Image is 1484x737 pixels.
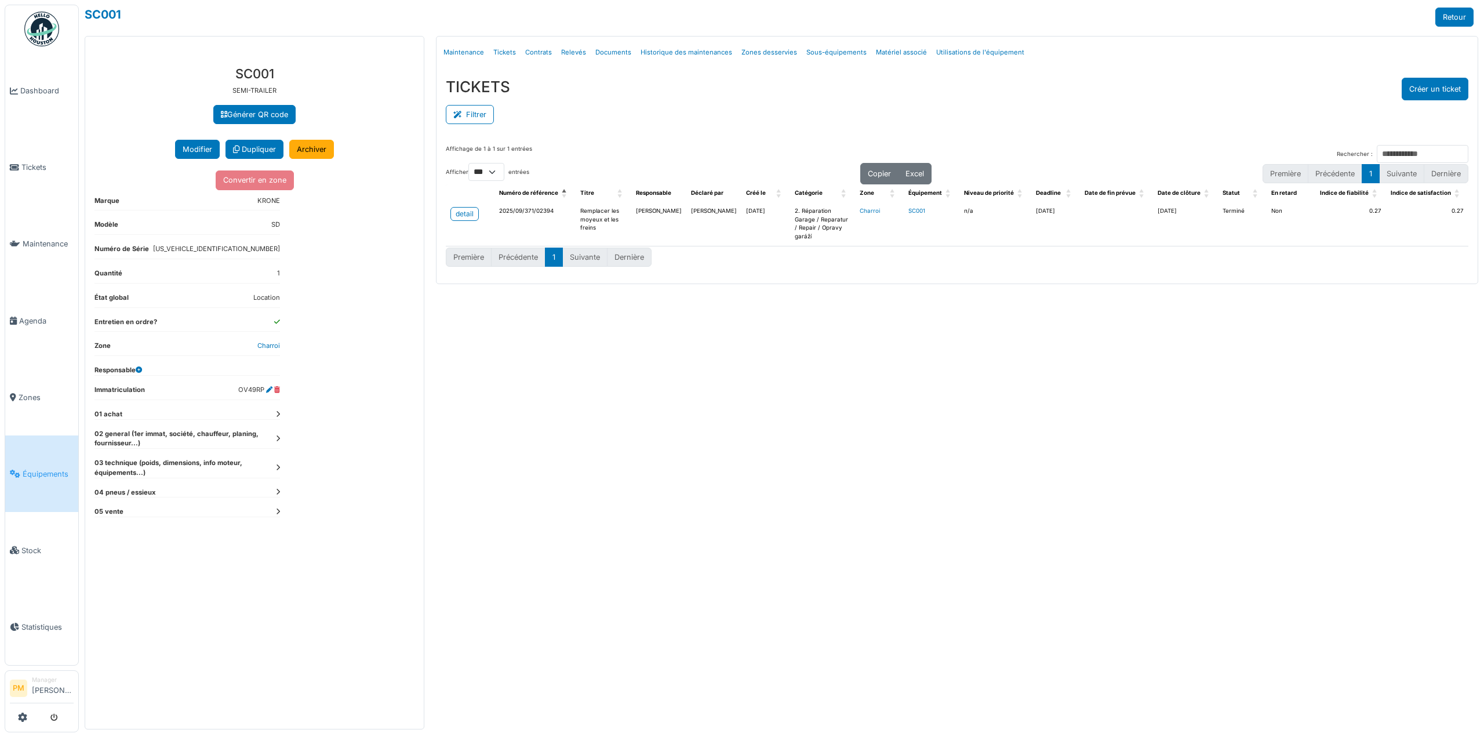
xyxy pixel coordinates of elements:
div: Affichage de 1 à 1 sur 1 entrées [446,145,532,163]
dd: SD [271,220,280,230]
td: 2. Réparation Garage / Reparatur / Repair / Opravy garáží [790,202,855,246]
span: Stock [21,545,74,556]
dt: 04 pneus / essieux [94,488,280,498]
dt: Entretien en ordre? [94,317,157,332]
h3: TICKETS [446,78,510,96]
span: Équipement: Activate to sort [945,184,952,202]
span: Équipements [23,469,74,480]
dt: État global [94,293,129,307]
dd: [US_VEHICLE_IDENTIFICATION_NUMBER] [153,244,280,254]
dt: 05 vente [94,507,280,517]
td: Terminé [1218,202,1267,246]
span: Indice de fiabilité [1320,190,1369,196]
span: Catégorie: Activate to sort [841,184,848,202]
td: Non [1267,202,1315,246]
a: Dashboard [5,53,78,129]
span: Date de fin prévue [1085,190,1136,196]
span: Deadline: Activate to sort [1066,184,1073,202]
dd: OV49RP [238,385,280,395]
span: Statut: Activate to sort [1253,184,1260,202]
span: Zones [19,392,74,403]
td: 0.27 [1386,202,1468,246]
a: Zones [5,359,78,435]
dt: Quantité [94,268,122,283]
dt: Modèle [94,220,118,234]
a: Matériel associé [871,39,932,66]
dt: Immatriculation [94,385,145,400]
span: Tickets [21,162,74,173]
a: Contrats [521,39,556,66]
button: 1 [1362,164,1380,183]
button: Modifier [175,140,220,159]
button: Filtrer [446,105,494,124]
span: En retard [1271,190,1297,196]
li: [PERSON_NAME] [32,676,74,700]
a: SC001 [908,208,925,214]
span: Statistiques [21,622,74,633]
img: Badge_color-CXgf-gQk.svg [24,12,59,46]
span: Date de clôture [1158,190,1201,196]
a: PM Manager[PERSON_NAME] [10,676,74,703]
a: Retour [1435,8,1474,27]
a: Générer QR code [213,105,296,124]
span: Titre: Activate to sort [617,184,624,202]
div: detail [456,209,474,219]
a: Tickets [489,39,521,66]
span: Date de fin prévue: Activate to sort [1139,184,1146,202]
a: SC001 [85,8,121,21]
span: Niveau de priorité [964,190,1014,196]
a: Zones desservies [737,39,802,66]
a: Tickets [5,129,78,206]
button: Excel [898,163,932,184]
span: Indice de fiabilité: Activate to sort [1372,184,1379,202]
span: Agenda [19,315,74,326]
a: Documents [591,39,636,66]
nav: pagination [1263,164,1468,183]
td: Remplacer les moyeux et les freins [576,202,631,246]
td: 0.27 [1315,202,1386,246]
a: Maintenance [5,206,78,282]
dt: Marque [94,196,119,210]
td: n/a [959,202,1031,246]
dt: 03 technique (poids, dimensions, info moteur, équipements...) [94,458,280,478]
span: Niveau de priorité: Activate to sort [1017,184,1024,202]
a: Archiver [289,140,334,159]
span: Dashboard [20,85,74,96]
a: Équipements [5,435,78,512]
a: Agenda [5,282,78,359]
td: [PERSON_NAME] [631,202,686,246]
span: Équipement [908,190,942,196]
a: Historique des maintenances [636,39,737,66]
span: Excel [905,169,924,178]
a: Stock [5,512,78,589]
span: Copier [868,169,891,178]
span: Déclaré par [691,190,723,196]
a: Relevés [556,39,591,66]
div: Manager [32,676,74,684]
span: Titre [580,190,594,196]
span: Responsable [636,190,671,196]
span: Indice de satisfaction [1391,190,1451,196]
span: Zone: Activate to sort [890,184,897,202]
span: Créé le: Activate to sort [776,184,783,202]
dd: 1 [277,268,280,278]
dd: KRONE [257,196,280,206]
a: Statistiques [5,589,78,665]
select: Afficherentrées [468,163,504,181]
td: [DATE] [1031,202,1080,246]
dd: Location [253,293,280,303]
span: Maintenance [23,238,74,249]
nav: pagination [446,248,652,267]
dt: Zone [94,341,111,355]
a: Utilisations de l'équipement [932,39,1029,66]
span: Numéro de référence: Activate to invert sorting [562,184,569,202]
h3: SC001 [94,66,414,81]
a: Sous-équipements [802,39,871,66]
dt: 02 general (1er immat, société, chauffeur, planing, fournisseur...) [94,429,280,449]
label: Rechercher : [1337,150,1373,159]
td: [DATE] [1153,202,1218,246]
button: 1 [545,248,563,267]
button: Créer un ticket [1402,78,1468,100]
span: Statut [1223,190,1240,196]
td: [DATE] [741,202,790,246]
